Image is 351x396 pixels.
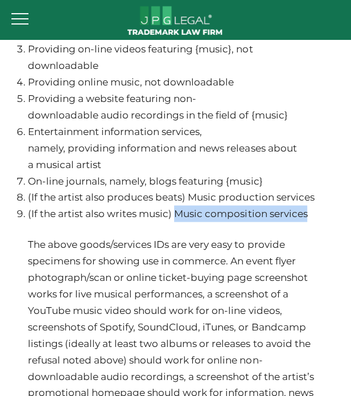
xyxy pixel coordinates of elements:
li: Providing online music, not downloadable [28,74,323,91]
li: Entertainment information services, namely, providing information and news releases about a music... [28,124,323,173]
a: JPG Legal [118,3,233,41]
li: Providing a website featuring non-downloadable audio recordings in the field of {music} [28,91,323,124]
li: Providing on-line videos featuring {music}, not downloadable [28,41,323,74]
img: JPG Legal [118,3,233,37]
li: On-line journals, namely, blogs featuring {music} [28,173,323,190]
li: (If the artist also writes music) Music composition services [28,206,323,222]
li: (If the artist also produces beats) Music production services [28,189,323,206]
